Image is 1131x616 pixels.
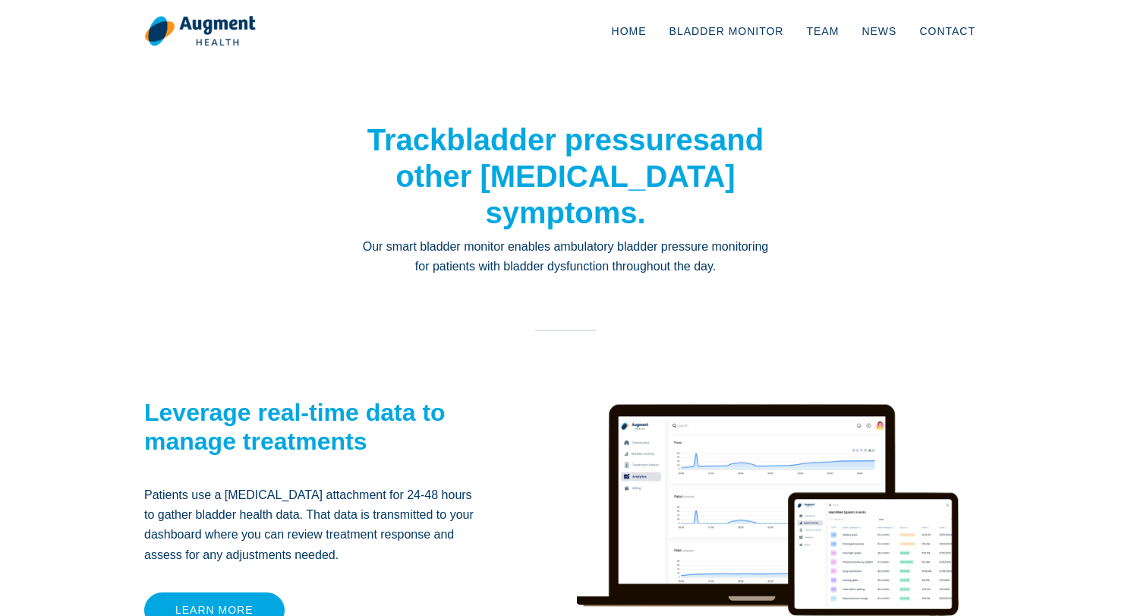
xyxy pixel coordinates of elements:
a: Team [795,6,850,56]
a: Contact [908,6,987,56]
p: Patients use a [MEDICAL_DATA] attachment for 24-48 hours to gather bladder health data. That data... [144,485,482,566]
strong: bladder pressures [446,123,710,156]
img: logo [144,15,256,47]
a: Home [600,6,658,56]
a: Bladder Monitor [658,6,795,56]
a: News [850,6,908,56]
p: Our smart bladder monitor enables ambulatory bladder pressure monitoring for patients with bladde... [361,237,770,277]
h2: Leverage real-time data to manage treatments [144,398,482,456]
h1: Track and other [MEDICAL_DATA] symptoms. [361,122,770,231]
